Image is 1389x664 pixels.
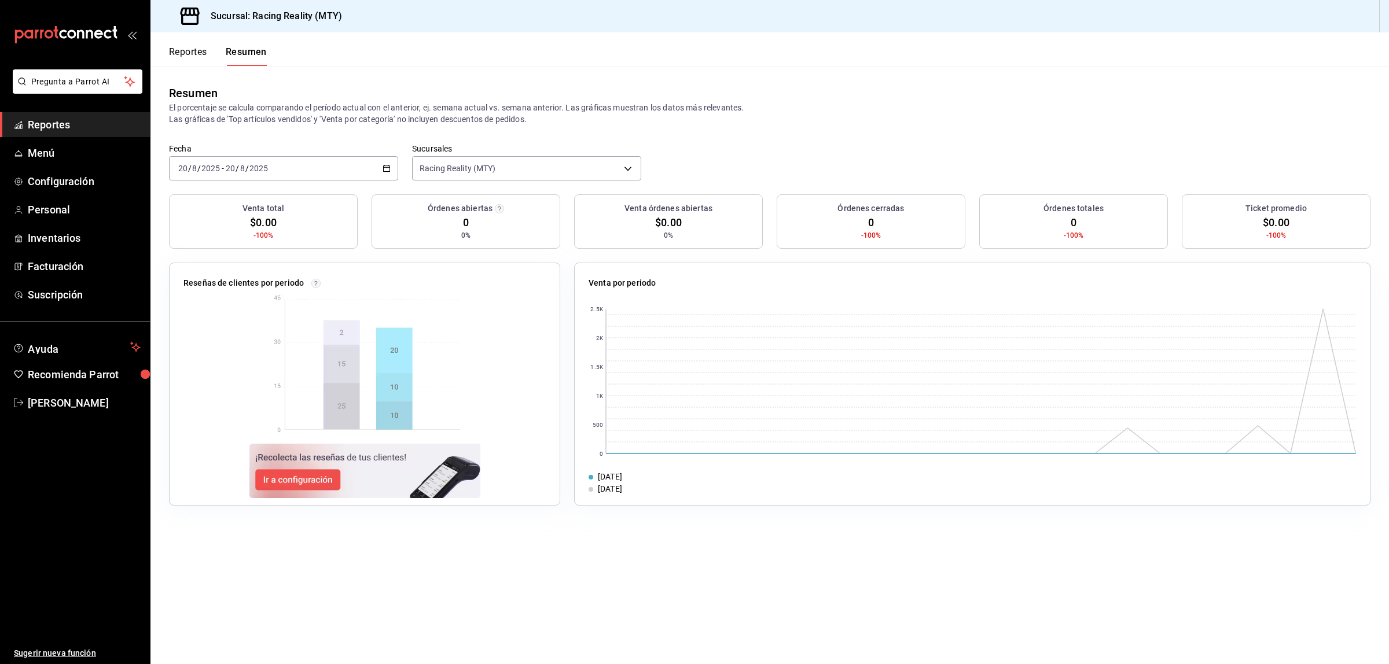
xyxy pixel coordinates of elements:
span: Racing Reality (MTY) [420,163,496,174]
button: Resumen [226,46,267,66]
h3: Venta total [242,202,284,215]
h3: Sucursal: Racing Reality (MTY) [201,9,342,23]
input: -- [225,164,236,173]
span: [PERSON_NAME] [28,395,141,411]
span: -100% [861,230,881,241]
span: Sugerir nueva función [14,647,141,659]
text: 1.5K [590,364,603,370]
button: Reportes [169,46,207,66]
span: Facturación [28,259,141,274]
span: / [188,164,192,173]
span: 0 [868,215,874,230]
span: Suscripción [28,287,141,303]
a: Pregunta a Parrot AI [8,84,142,96]
input: -- [240,164,245,173]
span: Reportes [28,117,141,132]
span: Configuración [28,174,141,189]
input: -- [192,164,197,173]
p: El porcentaje se calcula comparando el período actual con el anterior, ej. semana actual vs. sema... [169,102,1370,125]
span: / [197,164,201,173]
text: 1K [596,393,604,399]
input: ---- [201,164,221,173]
h3: Órdenes cerradas [837,202,904,215]
div: [DATE] [598,471,622,483]
button: Pregunta a Parrot AI [13,69,142,94]
span: -100% [1064,230,1084,241]
text: 500 [593,422,603,428]
div: Resumen [169,84,218,102]
span: 0% [664,230,673,241]
p: Reseñas de clientes por periodo [183,277,304,289]
span: -100% [1266,230,1287,241]
h3: Venta órdenes abiertas [624,202,712,215]
text: 0 [600,451,603,457]
span: $0.00 [655,215,682,230]
span: -100% [253,230,274,241]
span: $0.00 [250,215,277,230]
label: Fecha [169,145,398,153]
div: navigation tabs [169,46,267,66]
input: ---- [249,164,269,173]
span: Pregunta a Parrot AI [31,76,124,88]
text: 2K [596,335,604,341]
label: Sucursales [412,145,641,153]
p: Venta por periodo [589,277,656,289]
span: Recomienda Parrot [28,367,141,382]
span: / [245,164,249,173]
span: - [222,164,224,173]
button: open_drawer_menu [127,30,137,39]
span: 0 [463,215,469,230]
h3: Órdenes abiertas [428,202,493,215]
span: $0.00 [1263,215,1289,230]
input: -- [178,164,188,173]
span: 0 [1071,215,1076,230]
h3: Ticket promedio [1245,202,1307,215]
h3: Órdenes totales [1043,202,1104,215]
span: Menú [28,145,141,161]
span: Ayuda [28,340,126,354]
div: [DATE] [598,483,622,495]
span: Personal [28,202,141,217]
span: / [236,164,239,173]
span: Inventarios [28,230,141,246]
text: 2.5K [590,306,603,312]
span: 0% [461,230,471,241]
